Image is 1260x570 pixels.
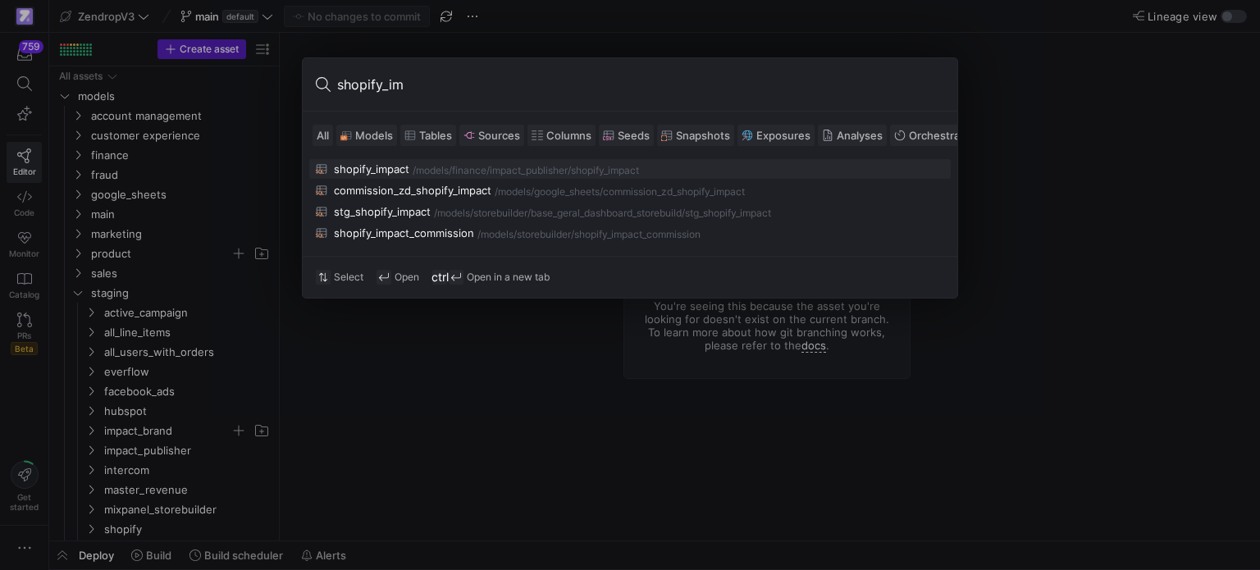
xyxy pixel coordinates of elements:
[432,270,550,285] div: Open in a new tab
[316,270,363,285] div: Select
[600,186,745,198] div: /commission_zd_shopify_impact
[657,125,734,146] button: Snapshots
[534,186,600,198] div: google_sheets
[334,226,474,239] div: shopify_impact_commission
[334,184,491,197] div: commission_zd_shopify_impact
[317,129,329,142] span: All
[355,129,393,142] span: Models
[890,125,989,146] button: Orchestrations
[473,207,682,219] div: storebuilder/base_geral_dashboard_storebuild
[419,129,452,142] span: Tables
[334,205,431,218] div: stg_shopify_impact
[546,129,591,142] span: Columns
[400,125,456,146] button: Tables
[909,129,985,142] span: Orchestrations
[837,129,883,142] span: Analyses
[432,270,447,285] span: ctrl
[313,125,333,146] button: All
[337,71,944,98] input: Search or run a command
[818,125,887,146] button: Analyses
[517,229,571,240] div: storebuilder
[334,162,409,176] div: shopify_impact
[676,129,730,142] span: Snapshots
[527,125,596,146] button: Columns
[377,270,419,285] div: Open
[568,165,639,176] div: /shopify_impact
[599,125,654,146] button: Seeds
[737,125,815,146] button: Exposures
[477,229,517,240] div: /models/
[571,229,701,240] div: /shopify_impact_commission
[756,129,810,142] span: Exposures
[495,186,534,198] div: /models/
[434,207,473,219] div: /models/
[452,165,568,176] div: finance/impact_publisher
[336,125,397,146] button: Models
[682,207,771,219] div: /stg_shopify_impact
[478,129,520,142] span: Sources
[459,125,524,146] button: Sources
[618,129,650,142] span: Seeds
[413,165,452,176] div: /models/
